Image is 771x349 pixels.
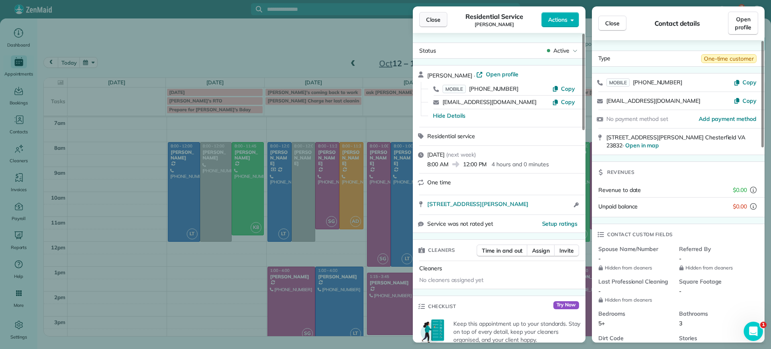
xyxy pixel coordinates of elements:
span: Copy [742,97,757,104]
span: Close [426,16,441,24]
span: [STREET_ADDRESS][PERSON_NAME] [427,200,528,208]
span: - [598,288,601,295]
span: Unpaid balance [598,202,638,210]
span: Copy [742,79,757,86]
span: Dirt Code [598,334,673,342]
a: Open profile [476,70,518,78]
button: Open access information [571,200,581,210]
span: Copy [561,98,575,106]
span: Open profile [735,15,751,31]
span: [PERSON_NAME] [475,21,514,28]
span: [DATE] [427,151,445,158]
span: Last Professional Cleaning [598,278,673,286]
span: Actions [548,16,567,24]
span: Active [553,47,569,55]
span: Contact details [655,18,700,28]
span: [PHONE_NUMBER] [633,79,682,86]
a: Open profile [728,12,758,35]
span: No cleaners assigned yet [419,276,483,284]
button: Invite [554,245,579,257]
span: Status [419,47,436,54]
span: · [472,72,477,79]
a: MOBILE[PHONE_NUMBER] [606,78,682,86]
span: ( next week ) [446,151,476,158]
span: [PERSON_NAME] [427,72,472,79]
button: Close [598,16,626,31]
span: Revenue to date [598,186,641,194]
span: Assign [532,247,550,255]
span: Cleaners [419,265,442,272]
span: 5+ [598,320,605,327]
span: Cleaners [428,246,455,254]
span: - [679,255,681,262]
button: Copy [734,78,757,86]
span: Residential Service [465,12,523,21]
span: 8:00 AM [427,160,449,168]
button: Copy [552,85,575,93]
button: Close [419,12,447,27]
span: MOBILE [443,85,466,93]
button: Time in and out [477,245,528,257]
span: 12:00 PM [463,160,487,168]
span: Revenues [607,168,634,176]
p: 4 hours and 0 minutes [492,160,549,168]
a: [STREET_ADDRESS][PERSON_NAME] [427,200,571,208]
span: MOBILE [606,78,630,87]
iframe: Intercom live chat [744,322,763,341]
span: Hidden from cleaners [598,297,673,303]
button: Copy [734,97,757,105]
span: [STREET_ADDRESS][PERSON_NAME] Chesterfield VA 23832 · [606,134,745,149]
span: Close [605,19,620,27]
button: Copy [552,98,575,106]
span: Square Footage [679,278,753,286]
span: Service was not rated yet [427,220,493,228]
span: - [598,255,601,262]
span: 1 [760,322,767,328]
span: Open profile [486,70,518,78]
span: Try Now [553,301,579,309]
a: MOBILE[PHONE_NUMBER] [443,85,518,93]
span: Invite [559,247,574,255]
p: Keep this appointment up to your standards. Stay on top of every detail, keep your cleaners organ... [453,320,581,344]
span: $0.00 [733,202,747,210]
span: Bathrooms [679,310,753,318]
span: Contact custom fields [607,231,673,239]
span: $0.00 [733,186,747,194]
span: 3 [679,320,682,327]
span: Copy [561,85,575,92]
span: Hidden from cleaners [598,265,673,271]
span: Referred By [679,245,753,253]
span: Bedrooms [598,310,673,318]
span: Checklist [428,302,456,310]
span: - [679,288,681,295]
span: Setup ratings [542,220,578,227]
button: Assign [527,245,555,257]
a: [EMAIL_ADDRESS][DOMAIN_NAME] [606,97,700,104]
span: No payment method set [606,115,668,122]
span: Residential service [427,133,475,140]
a: Add payment method [699,115,757,123]
span: Stories [679,334,753,342]
span: Type [598,54,610,63]
span: One time [427,179,451,186]
button: Hide Details [433,112,465,120]
span: Hidden from cleaners [679,265,753,271]
a: [EMAIL_ADDRESS][DOMAIN_NAME] [443,98,536,106]
span: One-time customer [701,54,757,63]
span: Spouse Name/Number [598,245,673,253]
a: Open in map [625,142,659,149]
button: Setup ratings [542,220,578,228]
span: Time in and out [482,247,522,255]
span: [PHONE_NUMBER] [469,85,518,92]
